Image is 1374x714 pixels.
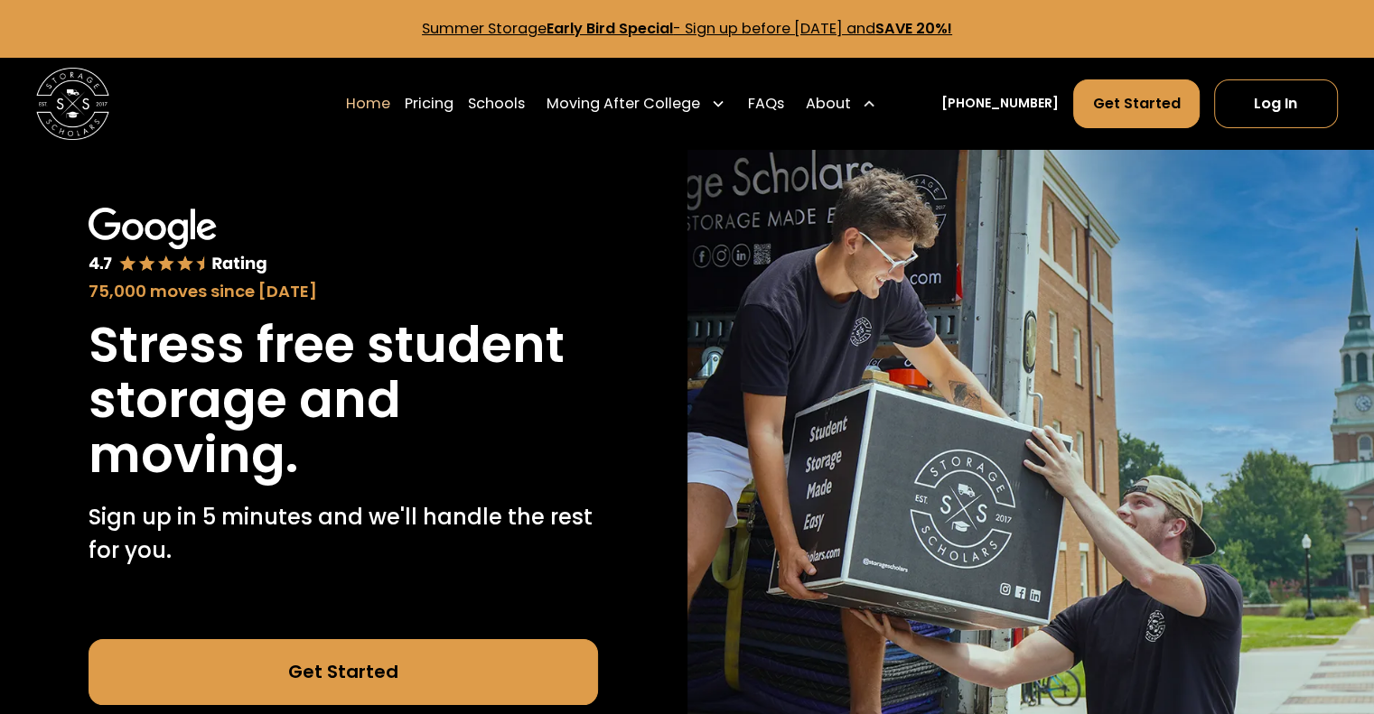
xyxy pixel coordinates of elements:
img: Google 4.7 star rating [89,208,266,276]
img: Storage Scholars main logo [36,68,109,141]
a: Get Started [89,639,598,704]
strong: Early Bird Special [547,18,673,39]
div: About [806,93,851,115]
a: Schools [468,79,525,129]
div: About [799,79,883,129]
strong: SAVE 20%! [875,18,952,39]
p: Sign up in 5 minutes and we'll handle the rest for you. [89,501,598,567]
a: Log In [1214,79,1338,128]
div: Moving After College [539,79,733,129]
a: Pricing [405,79,453,129]
a: FAQs [747,79,783,129]
a: Summer StorageEarly Bird Special- Sign up before [DATE] andSAVE 20%! [422,18,952,39]
h1: Stress free student storage and moving. [89,318,598,483]
a: Home [346,79,390,129]
div: 75,000 moves since [DATE] [89,279,598,303]
a: [PHONE_NUMBER] [941,94,1059,113]
div: Moving After College [547,93,700,115]
a: Get Started [1073,79,1199,128]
